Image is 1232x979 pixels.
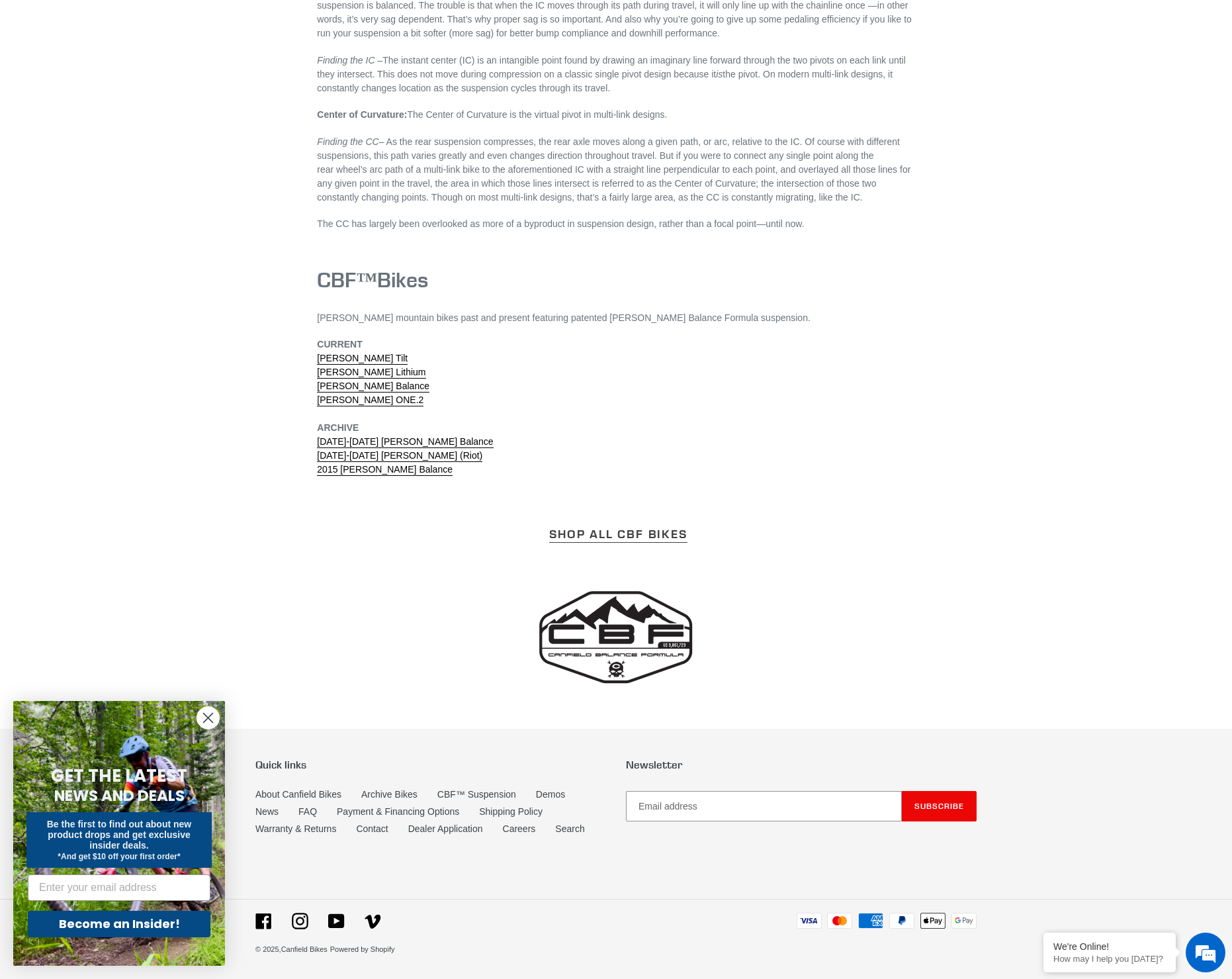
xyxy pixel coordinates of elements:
em: Finding the IC – [317,55,382,66]
p: The Center of Curvature is the virtual pivot in multi-link designs. [317,108,914,122]
a: [PERSON_NAME] Balance [317,381,429,393]
strong: CURRENT [317,339,362,350]
strong: Center of Curvature: [317,109,407,120]
textarea: Type your message and hit 'Enter' [7,361,252,408]
a: CBF™ Suspension [437,789,516,800]
a: [DATE]-[DATE] [PERSON_NAME] (Riot) [317,450,482,462]
em: is [716,69,723,79]
a: 2015 [PERSON_NAME] Balance [317,464,453,476]
span: Subscribe [914,801,964,811]
a: [PERSON_NAME] Tilt [317,353,408,365]
em: Finding the CC [317,136,378,147]
span: We're online! [77,167,183,301]
div: Navigation go back [15,73,34,93]
a: [PERSON_NAME] ONE.2 [317,395,423,406]
a: Dealer Application [408,823,483,834]
a: Powered by Shopify [330,945,395,953]
p: The CC has largely been overlooked as more of a byproduct in suspension design, rather than a foc... [317,217,914,231]
a: Warranty & Returns [255,823,336,834]
a: Demos [536,789,565,800]
p: [PERSON_NAME] mountain bikes past and present featuring patented [PERSON_NAME] Balance Formula su... [317,311,914,325]
input: Email address [626,791,902,821]
img: d_696896380_company_1647369064580_696896380 [42,66,75,99]
a: SHOP ALL CBF BIKES [549,526,687,543]
p: The instant center (IC) is an intangible point found by drawing an imaginary line forward through... [317,54,914,95]
button: Close dialog [197,706,220,729]
a: Careers [503,823,536,834]
a: Canfield Bikes [281,945,328,953]
small: © 2025, [255,945,328,953]
p: – As the rear suspension compresses, the rear axle moves along a given path, or arc, relative to ... [317,135,914,205]
a: FAQ [298,806,317,817]
strong: ARCHIVE [317,422,359,433]
a: Contact [356,823,388,834]
p: Quick links [255,759,606,771]
a: Payment & Financing Options [337,806,459,817]
span: GET THE LATEST [51,764,187,788]
div: Chat with us now [89,74,242,91]
strong: Bikes [377,267,428,293]
button: Become an Insider! [28,911,210,937]
a: Shipping Policy [479,806,543,817]
span: *And get $10 off your first order* [58,852,180,861]
a: News [255,806,279,817]
button: Subscribe [902,791,977,821]
div: We're Online! [1053,941,1166,952]
div: Minimize live chat window [217,7,249,38]
a: About Canfield Bikes [255,789,341,800]
a: [PERSON_NAME] Lithium [317,367,425,379]
a: Archive Bikes [361,789,418,800]
span: NEWS AND DEALS [54,785,185,806]
p: Newsletter [626,759,977,771]
strong: CBF [317,267,356,293]
a: [DATE]-[DATE] [PERSON_NAME] Balance [317,436,493,448]
input: Enter your email address [28,874,210,901]
span: Be the first to find out about new product drops and get exclusive insider deals. [47,819,192,851]
p: How may I help you today? [1053,954,1166,964]
a: Search [555,823,584,834]
h1: ™ [317,267,914,293]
